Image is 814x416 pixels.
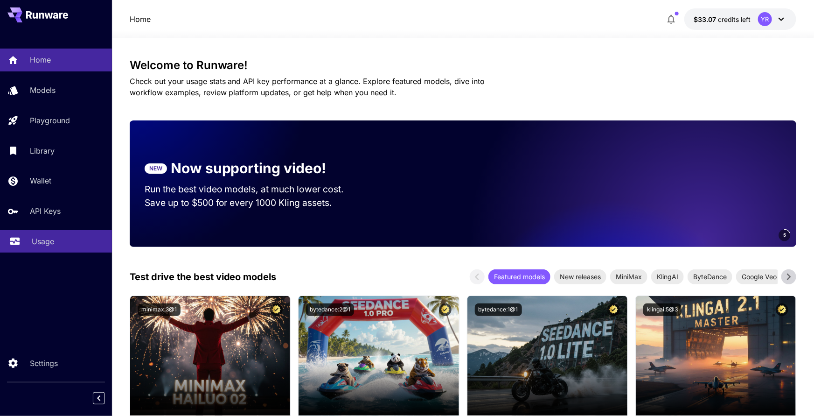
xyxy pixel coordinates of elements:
[694,15,718,23] span: $33.07
[651,272,684,282] span: KlingAI
[130,14,151,25] a: Home
[651,269,684,284] div: KlingAI
[694,14,751,24] div: $33.06578
[636,296,796,416] img: alt
[610,269,647,284] div: MiniMax
[688,272,732,282] span: ByteDance
[776,303,788,316] button: Certified Model – Vetted for best performance and includes a commercial license.
[130,14,151,25] nav: breadcrumb
[145,183,362,196] p: Run the best video models, at much lower cost.
[306,303,354,316] button: bytedance:2@1
[488,269,550,284] div: Featured models
[130,270,277,284] p: Test drive the best video models
[30,115,70,126] p: Playground
[93,392,105,404] button: Collapse sidebar
[554,269,606,284] div: New releases
[149,164,162,173] p: NEW
[100,390,112,407] div: Collapse sidebar
[607,303,620,316] button: Certified Model – Vetted for best performance and includes a commercial license.
[30,358,58,369] p: Settings
[610,272,647,282] span: MiniMax
[171,158,327,179] p: Now supporting video!
[475,303,522,316] button: bytedance:1@1
[32,236,54,247] p: Usage
[145,196,362,210] p: Save up to $500 for every 1000 Kling assets.
[30,175,51,186] p: Wallet
[758,12,772,26] div: YR
[130,77,485,97] span: Check out your usage stats and API key performance at a glance. Explore featured models, dive int...
[130,296,290,416] img: alt
[30,205,61,217] p: API Keys
[467,296,627,416] img: alt
[130,59,797,72] h3: Welcome to Runware!
[554,272,606,282] span: New releases
[30,54,51,65] p: Home
[30,145,55,156] p: Library
[488,272,550,282] span: Featured models
[684,8,796,30] button: $33.06578YR
[439,303,452,316] button: Certified Model – Vetted for best performance and includes a commercial license.
[736,269,782,284] div: Google Veo
[783,232,786,239] span: 5
[138,303,181,316] button: minimax:3@1
[718,15,751,23] span: credits left
[736,272,782,282] span: Google Veo
[643,303,682,316] button: klingai:5@3
[299,296,459,416] img: alt
[688,269,732,284] div: ByteDance
[30,85,56,96] p: Models
[270,303,283,316] button: Certified Model – Vetted for best performance and includes a commercial license.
